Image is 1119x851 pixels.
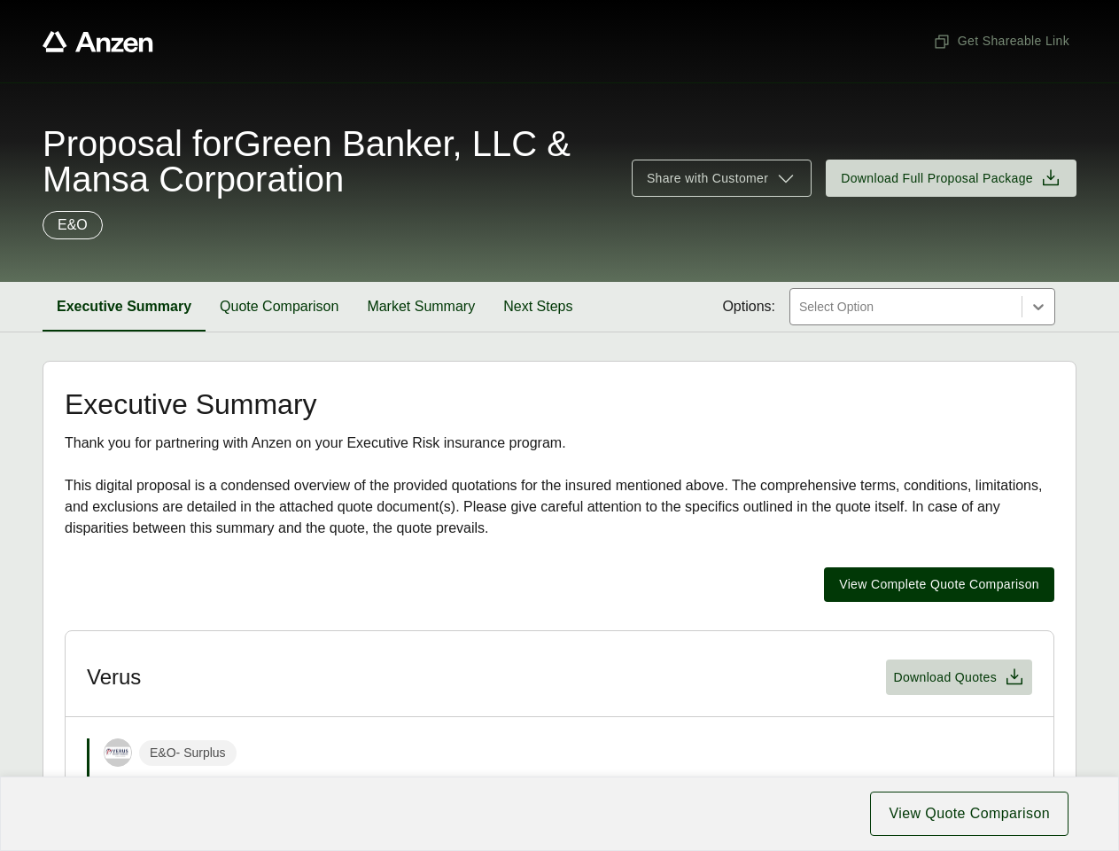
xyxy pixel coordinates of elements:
[870,792,1068,836] button: View Quote Comparison
[43,31,153,52] a: Anzen website
[826,160,1076,197] button: Download Full Proposal Package
[105,747,131,759] img: Verus Specialty Insurance
[926,25,1076,58] button: Get Shareable Link
[889,803,1050,824] span: View Quote Comparison
[841,169,1033,188] span: Download Full Proposal Package
[139,740,237,766] span: E&O - Surplus
[886,660,1032,695] button: Download Quotes
[43,282,206,332] button: Executive Summary
[58,215,88,236] p: E&O
[353,282,489,332] button: Market Summary
[632,160,812,197] button: Share with Customer
[839,575,1039,594] span: View Complete Quote Comparison
[722,296,775,317] span: Options:
[489,282,587,332] button: Next Steps
[65,433,1054,539] div: Thank you for partnering with Anzen on your Executive Risk insurance program. This digital propos...
[206,282,353,332] button: Quote Comparison
[647,169,768,188] span: Share with Customer
[893,668,997,687] span: Download Quotes
[43,126,610,197] span: Proposal for Green Banker, LLC & Mansa Corporation
[824,567,1054,602] button: View Complete Quote Comparison
[87,664,141,691] h3: Verus
[65,390,1054,418] h2: Executive Summary
[933,32,1069,51] span: Get Shareable Link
